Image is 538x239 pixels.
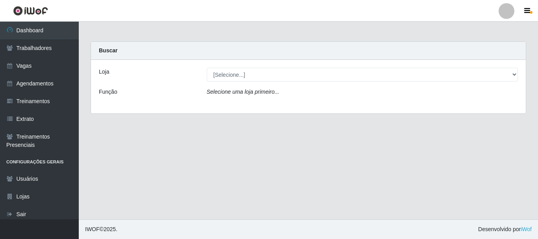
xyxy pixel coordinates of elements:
label: Loja [99,68,109,76]
span: IWOF [85,226,100,232]
span: © 2025 . [85,225,117,233]
span: Desenvolvido por [478,225,532,233]
a: iWof [521,226,532,232]
strong: Buscar [99,47,117,54]
label: Função [99,88,117,96]
i: Selecione uma loja primeiro... [207,89,279,95]
img: CoreUI Logo [13,6,48,16]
